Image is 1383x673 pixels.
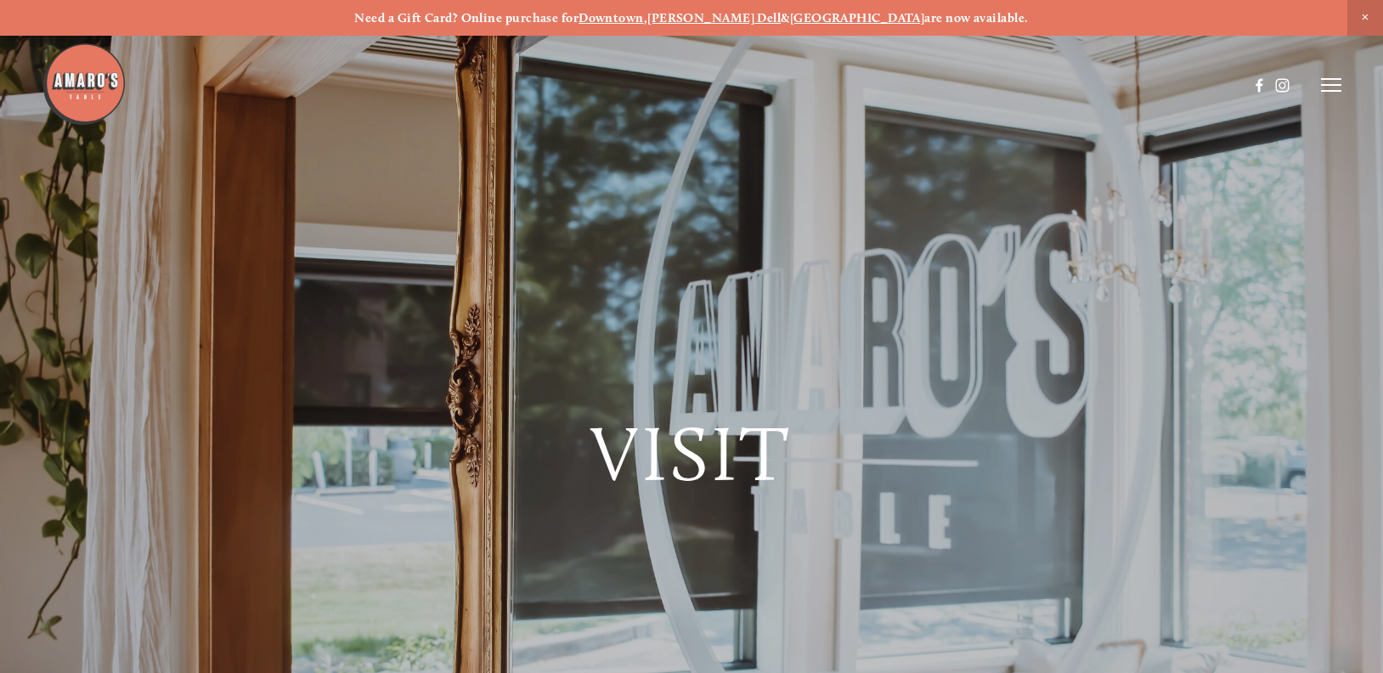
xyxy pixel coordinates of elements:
a: [GEOGRAPHIC_DATA] [790,10,925,25]
strong: & [781,10,789,25]
a: Downtown [579,10,644,25]
span: Visit [590,407,792,500]
a: [PERSON_NAME] Dell [647,10,781,25]
strong: are now available. [924,10,1028,25]
strong: , [644,10,647,25]
img: Amaro's Table [42,42,127,127]
strong: Need a Gift Card? Online purchase for [354,10,579,25]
